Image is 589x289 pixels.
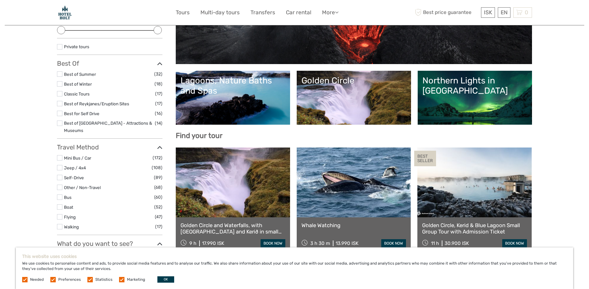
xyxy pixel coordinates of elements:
[64,44,89,49] a: Private tours
[64,101,129,106] a: Best of Reykjanes/Eruption Sites
[152,164,162,171] span: (108)
[301,222,406,228] a: Whale Watching
[155,90,162,97] span: (17)
[445,240,469,246] div: 30.900 ISK
[155,110,162,117] span: (16)
[250,8,275,17] a: Transfers
[200,8,240,17] a: Multi-day tours
[64,185,101,190] a: Other / Non-Travel
[64,72,96,77] a: Best of Summer
[484,9,492,16] span: ISK
[431,240,439,246] span: 11 h
[157,276,174,283] button: OK
[180,222,285,235] a: Golden Circle and Waterfalls, with [GEOGRAPHIC_DATA] and Kerið in small group
[381,239,406,247] a: book now
[301,76,406,86] div: Golden Circle
[58,277,81,282] label: Preferences
[64,175,84,180] a: Self-Drive
[57,5,73,20] img: Hotel Holt
[64,111,99,116] a: Best for Self Drive
[64,91,90,96] a: Classic Tours
[286,8,311,17] a: Car rental
[154,70,162,78] span: (32)
[155,100,162,107] span: (17)
[422,222,527,235] a: Golden Circle, Kerid & Blue Lagoon Small Group Tour with Admission Ticket
[95,277,112,282] label: Statistics
[189,240,196,246] span: 9 h
[154,184,162,191] span: (68)
[422,76,527,96] div: Northern Lights in [GEOGRAPHIC_DATA]
[155,80,162,88] span: (18)
[155,213,162,220] span: (47)
[524,9,529,16] span: 0
[64,155,91,161] a: Mini Bus / Car
[153,154,162,161] span: (172)
[64,82,92,87] a: Best of Winter
[64,121,152,133] a: Best of [GEOGRAPHIC_DATA] - Attractions & Museums
[64,205,73,210] a: Boat
[64,195,72,200] a: Bus
[180,76,285,96] div: Lagoons, Nature Baths and Spas
[64,214,76,220] a: Flying
[64,224,79,229] a: Walking
[176,8,190,17] a: Tours
[155,223,162,230] span: (17)
[154,194,162,201] span: (60)
[154,174,162,181] span: (89)
[22,254,567,259] h5: This website uses cookies
[176,131,223,140] b: Find your tour
[64,165,86,170] a: Jeep / 4x4
[180,76,285,120] a: Lagoons, Nature Baths and Spas
[127,277,145,282] label: Marketing
[154,203,162,211] span: (52)
[301,76,406,120] a: Golden Circle
[30,277,44,282] label: Needed
[498,7,510,18] div: EN
[414,151,436,167] div: BEST SELLER
[336,240,358,246] div: 13.990 ISK
[57,60,162,67] h3: Best Of
[502,239,527,247] a: book now
[310,240,330,246] span: 3 h 30 m
[9,11,72,16] p: We're away right now. Please check back later!
[16,247,573,289] div: We use cookies to personalise content and ads, to provide social media features and to analyse ou...
[261,239,285,247] a: book now
[57,143,162,151] h3: Travel Method
[322,8,339,17] a: More
[155,120,162,127] span: (14)
[202,240,224,246] div: 17.990 ISK
[57,240,162,247] h3: What do you want to see?
[73,10,80,17] button: Open LiveChat chat widget
[422,76,527,120] a: Northern Lights in [GEOGRAPHIC_DATA]
[180,15,527,59] a: Lava and Volcanoes
[413,7,479,18] span: Best price guarantee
